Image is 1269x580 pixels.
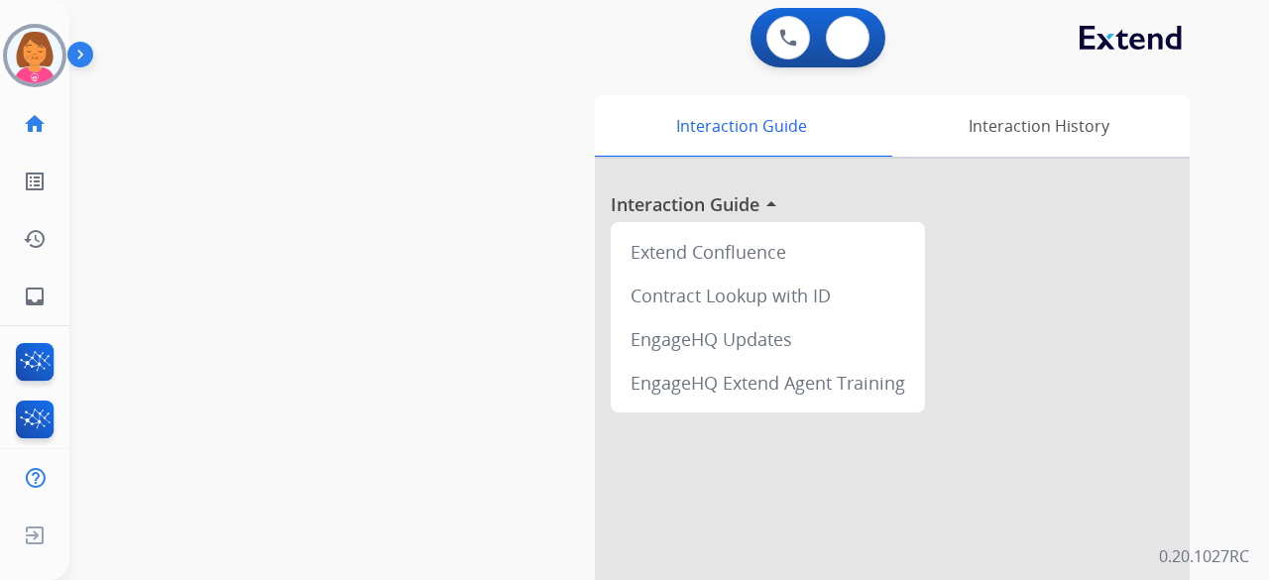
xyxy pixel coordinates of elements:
mat-icon: list_alt [23,170,47,193]
mat-icon: home [23,112,47,136]
div: Contract Lookup with ID [619,274,917,317]
div: Interaction Guide [595,95,887,157]
img: avatar [7,28,62,83]
mat-icon: history [23,227,47,251]
p: 0.20.1027RC [1159,544,1249,568]
div: Extend Confluence [619,230,917,274]
div: EngageHQ Extend Agent Training [619,361,917,405]
div: Interaction History [887,95,1190,157]
mat-icon: inbox [23,285,47,308]
div: EngageHQ Updates [619,317,917,361]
